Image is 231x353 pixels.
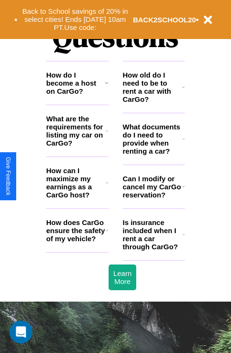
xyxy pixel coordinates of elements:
div: Give Feedback [5,157,11,196]
h3: How old do I need to be to rent a car with CarGo? [123,71,182,103]
b: BACK2SCHOOL20 [133,16,196,24]
h3: Can I modify or cancel my CarGo reservation? [123,175,182,199]
h3: How can I maximize my earnings as a CarGo host? [46,167,106,199]
h3: What are the requirements for listing my car on CarGo? [46,115,106,147]
h3: How do I become a host on CarGo? [46,71,105,95]
div: Open Intercom Messenger [10,321,32,343]
button: Back to School savings of 20% in select cities! Ends [DATE] 10am PT.Use code: [18,5,133,34]
h3: Is insurance included when I rent a car through CarGo? [123,218,182,251]
h3: What documents do I need to provide when renting a car? [123,123,183,155]
h3: How does CarGo ensure the safety of my vehicle? [46,218,106,243]
button: Learn More [109,265,136,290]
